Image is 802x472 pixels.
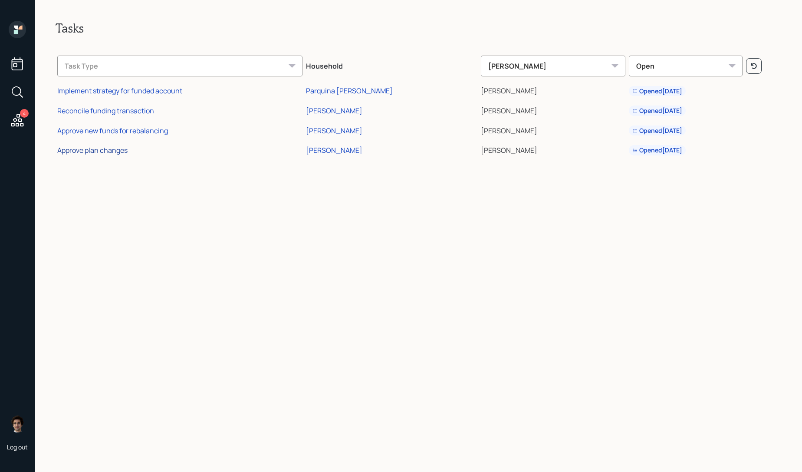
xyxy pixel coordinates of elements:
[304,50,479,80] th: Household
[632,146,682,155] div: Opened [DATE]
[629,56,742,76] div: Open
[481,56,625,76] div: [PERSON_NAME]
[20,109,29,118] div: 4
[632,87,682,96] div: Opened [DATE]
[632,106,682,115] div: Opened [DATE]
[57,126,168,135] div: Approve new funds for rebalancing
[7,443,28,451] div: Log out
[57,86,182,96] div: Implement strategy for funded account
[56,21,781,36] h2: Tasks
[57,145,128,155] div: Approve plan changes
[479,139,627,159] td: [PERSON_NAME]
[479,80,627,100] td: [PERSON_NAME]
[479,119,627,139] td: [PERSON_NAME]
[632,126,682,135] div: Opened [DATE]
[57,106,154,116] div: Reconcile funding transaction
[306,86,393,96] div: Parquina [PERSON_NAME]
[306,106,362,116] div: [PERSON_NAME]
[9,415,26,432] img: harrison-schaefer-headshot-2.png
[57,56,302,76] div: Task Type
[306,145,362,155] div: [PERSON_NAME]
[479,99,627,119] td: [PERSON_NAME]
[306,126,362,135] div: [PERSON_NAME]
